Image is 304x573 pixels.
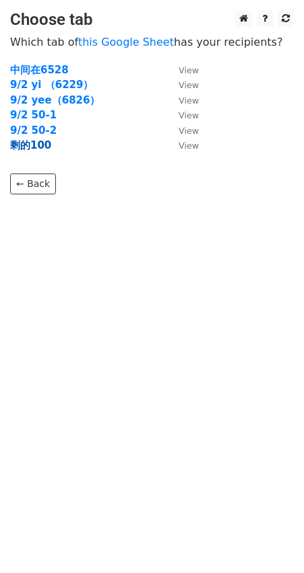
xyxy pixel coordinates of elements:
a: 中间在6528 [10,64,69,76]
a: View [165,109,199,121]
a: View [165,64,199,76]
a: 9/2 50-2 [10,124,57,137]
small: View [179,80,199,90]
small: View [179,110,199,120]
p: Which tab of has your recipients? [10,35,294,49]
a: 9/2 yi （6229） [10,79,93,91]
a: 剩的100 [10,139,51,151]
a: View [165,94,199,106]
a: ← Back [10,174,56,194]
small: View [179,95,199,106]
small: View [179,126,199,136]
small: View [179,65,199,75]
a: View [165,124,199,137]
a: 9/2 50-1 [10,109,57,121]
a: this Google Sheet [78,36,174,48]
h3: Choose tab [10,10,294,30]
small: View [179,141,199,151]
a: 9/2 yee（6826） [10,94,100,106]
a: View [165,79,199,91]
iframe: Chat Widget [237,508,304,573]
a: View [165,139,199,151]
